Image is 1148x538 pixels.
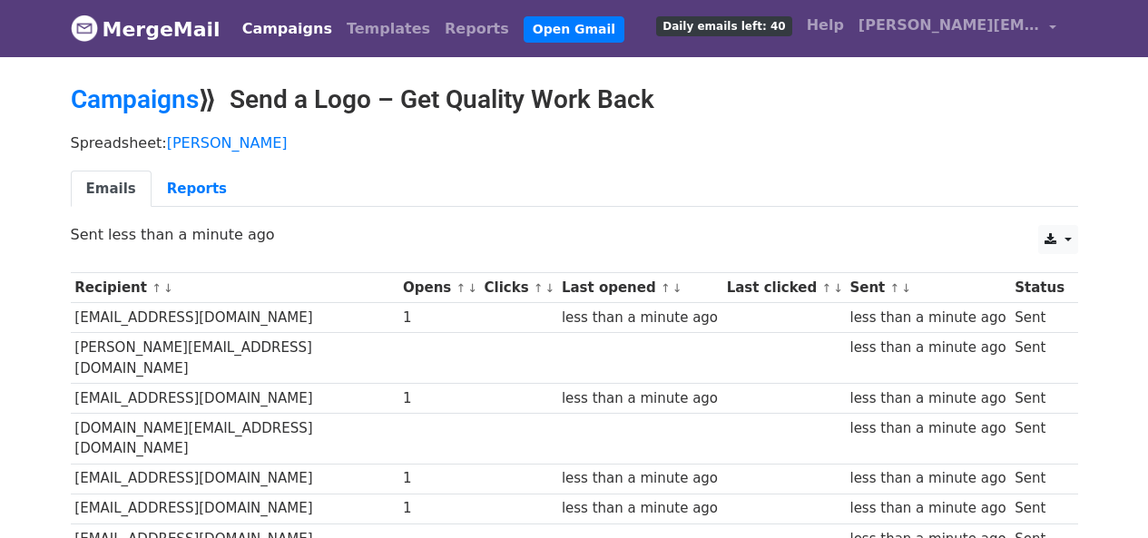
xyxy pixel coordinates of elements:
a: Templates [339,11,437,47]
th: Status [1010,273,1068,303]
td: [EMAIL_ADDRESS][DOMAIN_NAME] [71,494,399,523]
a: ↓ [901,281,911,295]
a: ↓ [163,281,173,295]
p: Sent less than a minute ago [71,225,1078,244]
a: Reports [437,11,516,47]
td: Sent [1010,464,1068,494]
div: less than a minute ago [849,388,1006,409]
div: less than a minute ago [849,498,1006,519]
div: less than a minute ago [849,308,1006,328]
div: less than a minute ago [849,337,1006,358]
a: [PERSON_NAME] [167,134,288,152]
div: 1 [403,388,476,409]
img: MergeMail logo [71,15,98,42]
div: 1 [403,308,476,328]
p: Spreadsheet: [71,133,1078,152]
td: [PERSON_NAME][EMAIL_ADDRESS][DOMAIN_NAME] [71,333,399,384]
a: [PERSON_NAME][EMAIL_ADDRESS][DOMAIN_NAME] [851,7,1064,50]
th: Sent [846,273,1011,303]
a: MergeMail [71,10,221,48]
a: ↓ [545,281,555,295]
span: [PERSON_NAME][EMAIL_ADDRESS][DOMAIN_NAME] [859,15,1040,36]
a: ↑ [890,281,900,295]
div: less than a minute ago [562,498,718,519]
a: Daily emails left: 40 [649,7,799,44]
a: Campaigns [235,11,339,47]
div: less than a minute ago [562,468,718,489]
a: Open Gmail [524,16,624,43]
td: Sent [1010,383,1068,413]
td: [EMAIL_ADDRESS][DOMAIN_NAME] [71,464,399,494]
th: Opens [398,273,480,303]
td: [EMAIL_ADDRESS][DOMAIN_NAME] [71,383,399,413]
a: ↓ [833,281,843,295]
td: [EMAIL_ADDRESS][DOMAIN_NAME] [71,303,399,333]
a: Campaigns [71,84,199,114]
th: Last opened [557,273,722,303]
div: less than a minute ago [562,388,718,409]
td: Sent [1010,413,1068,464]
a: Reports [152,171,242,208]
div: less than a minute ago [849,468,1006,489]
td: Sent [1010,494,1068,523]
a: ↓ [672,281,682,295]
a: ↑ [661,281,671,295]
a: ↑ [534,281,544,295]
div: 1 [403,498,476,519]
div: less than a minute ago [562,308,718,328]
td: [DOMAIN_NAME][EMAIL_ADDRESS][DOMAIN_NAME] [71,413,399,464]
td: Sent [1010,333,1068,384]
a: ↑ [821,281,831,295]
th: Last clicked [722,273,846,303]
a: ↑ [456,281,466,295]
th: Clicks [480,273,557,303]
span: Daily emails left: 40 [656,16,791,36]
td: Sent [1010,303,1068,333]
div: less than a minute ago [849,418,1006,439]
div: 1 [403,468,476,489]
a: Help [800,7,851,44]
h2: ⟫ Send a Logo – Get Quality Work Back [71,84,1078,115]
a: Emails [71,171,152,208]
a: ↓ [467,281,477,295]
th: Recipient [71,273,399,303]
a: ↑ [152,281,162,295]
